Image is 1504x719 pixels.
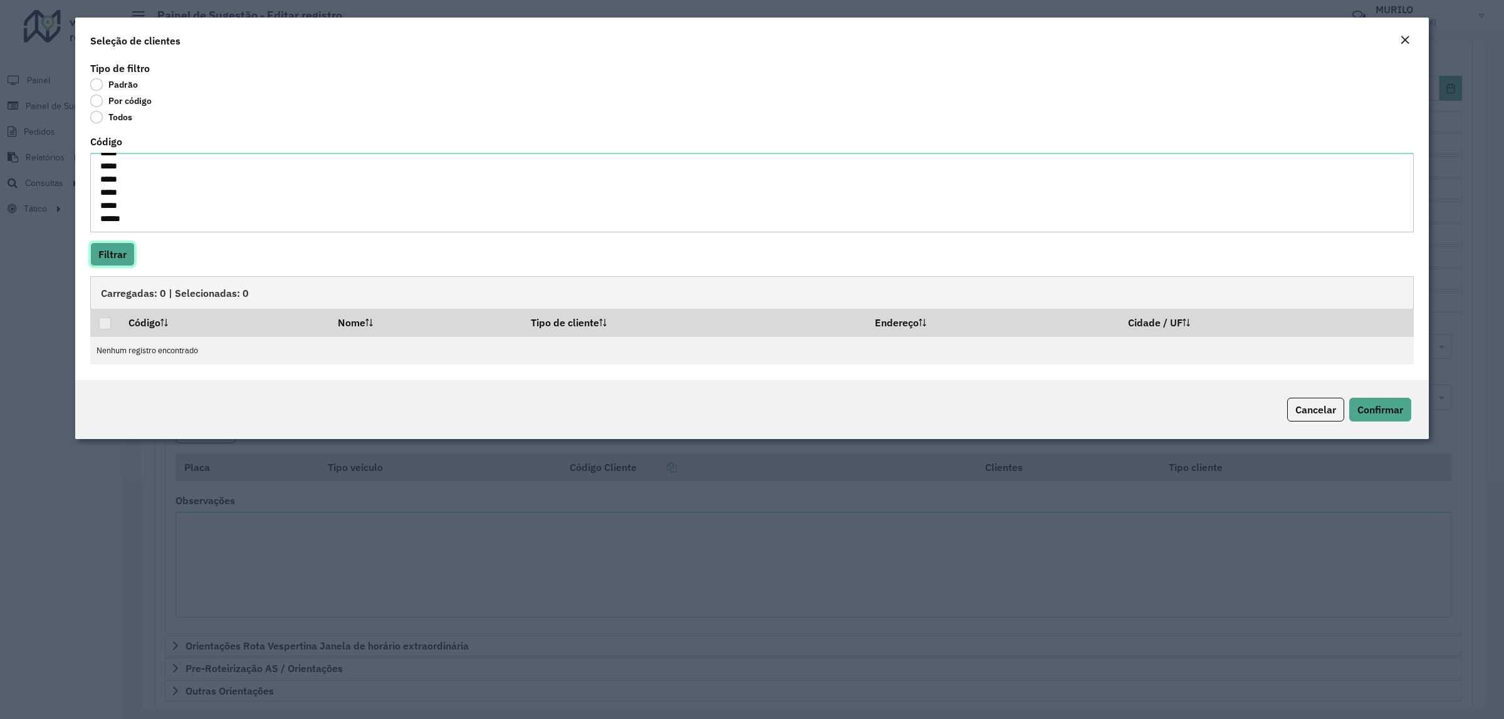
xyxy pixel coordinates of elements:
[1119,309,1413,336] th: Cidade / UF
[90,242,135,266] button: Filtrar
[1400,35,1410,45] em: Fechar
[90,95,152,107] label: Por código
[1287,398,1344,422] button: Cancelar
[1349,398,1411,422] button: Confirmar
[90,336,1414,365] td: Nenhum registro encontrado
[90,134,122,149] label: Código
[523,309,866,336] th: Tipo de cliente
[90,276,1414,309] div: Carregadas: 0 | Selecionadas: 0
[1295,403,1336,416] span: Cancelar
[120,309,329,336] th: Código
[1396,33,1414,49] button: Close
[866,309,1119,336] th: Endereço
[90,78,138,91] label: Padrão
[1357,403,1403,416] span: Confirmar
[90,61,150,76] label: Tipo de filtro
[330,309,523,336] th: Nome
[90,111,132,123] label: Todos
[90,33,180,48] h4: Seleção de clientes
